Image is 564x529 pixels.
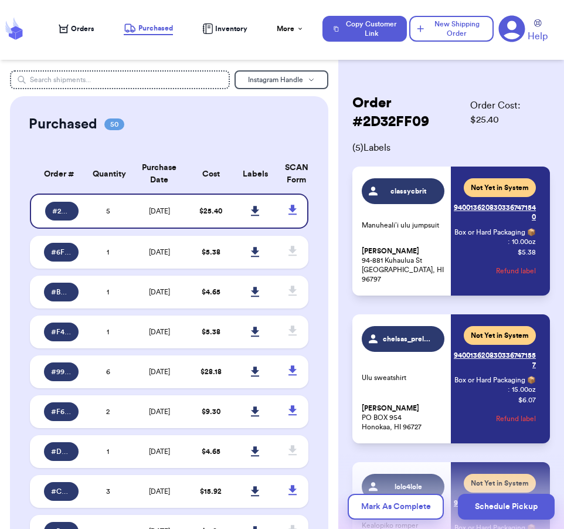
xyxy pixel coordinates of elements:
span: 15.00 oz [512,385,536,394]
a: 9400136208303367471557 [454,346,536,374]
th: Cost [189,155,233,194]
span: 1 [107,249,109,256]
div: SCAN Form [285,162,294,186]
a: Purchased [124,22,173,35]
span: [DATE] [149,408,170,415]
span: 3 [106,488,110,495]
button: Schedule Pickup [458,494,555,520]
span: # BD007B13 [51,287,72,297]
span: Not Yet in System [471,331,529,340]
span: Not Yet in System [471,183,529,192]
div: More [277,24,304,33]
span: Order Cost: $ 25.40 [470,99,550,127]
span: [DATE] [149,249,170,256]
p: Ulu sweatshirt [362,373,444,382]
span: [PERSON_NAME] [362,404,419,413]
span: $ 25.40 [199,208,222,215]
a: Orders [59,24,94,33]
span: classycbrit [383,186,434,196]
button: Copy Customer Link [322,16,407,42]
span: : [508,385,509,394]
span: chelsas_preloved [383,334,434,344]
th: Labels [233,155,278,194]
span: Purchased [138,23,173,33]
span: : [508,237,509,246]
th: Order # [30,155,86,194]
button: Instagram Handle [235,70,328,89]
span: Box or Hard Packaging 📦 [454,229,536,236]
span: $ 5.38 [202,328,220,335]
span: Inventory [215,24,247,33]
span: # 2D32FF09 [52,206,72,216]
span: # F6922052 [51,407,72,416]
span: [DATE] [149,488,170,495]
span: [DATE] [149,368,170,375]
span: $ 9.30 [202,408,220,415]
a: Inventory [202,23,247,34]
span: 2 [106,408,110,415]
span: 1 [107,448,109,455]
span: 1 [107,289,109,296]
span: $ 4.65 [202,289,220,296]
span: [DATE] [149,289,170,296]
span: $ 5.38 [202,249,220,256]
h2: Order # 2D32FF09 [352,94,470,131]
button: New Shipping Order [409,16,494,42]
h2: Purchased [29,115,97,134]
span: Box or Hard Packaging 📦 [454,377,536,384]
span: [DATE] [149,208,170,215]
span: $ 15.92 [200,488,222,495]
button: Mark As Complete [348,494,444,520]
span: 10.00 oz [512,237,536,246]
span: 6 [106,368,110,375]
span: # CF64B976 [51,487,72,496]
span: # F450A686 [51,327,72,337]
button: Refund label [496,258,536,284]
p: Manuheali’i ulu jumpsuit [362,221,444,230]
span: 5 [106,208,110,215]
p: PO BOX 954 Honokaa, HI 96727 [362,403,444,432]
span: [DATE] [149,328,170,335]
span: # DB824676 [51,447,72,456]
span: Instagram Handle [248,76,303,83]
span: [PERSON_NAME] [362,247,419,256]
button: Refund label [496,406,536,432]
span: lolo4lole [383,482,434,491]
a: Help [528,19,548,43]
p: 94-881 Kuhaulua St [GEOGRAPHIC_DATA], HI 96797 [362,246,444,284]
th: Quantity [86,155,130,194]
span: [DATE] [149,448,170,455]
span: Orders [71,24,94,33]
th: Purchase Date [130,155,189,194]
span: 1 [107,328,109,335]
span: $ 28.18 [201,368,222,375]
span: # 6F87C3BC [51,247,72,257]
span: 50 [104,118,124,130]
span: # 99910C61 [51,367,72,377]
a: 9400136208303367471540 [454,198,536,226]
span: Help [528,29,548,43]
p: $ 6.07 [518,395,536,405]
span: ( 5 ) Labels [352,141,550,155]
input: Search shipments... [10,70,230,89]
span: $ 4.65 [202,448,220,455]
p: $ 5.38 [518,247,536,257]
span: Not Yet in System [471,479,529,488]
